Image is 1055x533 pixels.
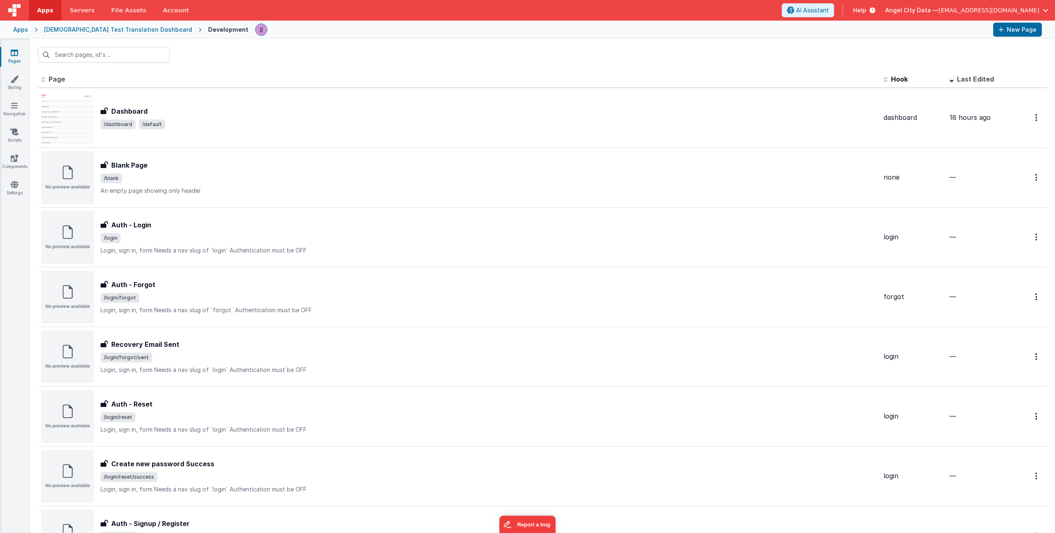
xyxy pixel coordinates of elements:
h3: Create new password Success [111,459,214,469]
img: a41cce6c0a0b39deac5cad64cb9bd16a [256,24,267,35]
span: /default [139,119,165,129]
p: Login, sign in, form Needs a nav slug of `login` Authentication must be OFF [101,366,877,374]
span: AI Assistant [796,6,829,14]
p: Login, sign in, form Needs a nav slug of `login` Authentication must be OFF [101,246,877,255]
div: none [884,173,943,182]
button: New Page [993,23,1042,37]
button: Options [1030,408,1043,425]
div: login [884,232,943,242]
h3: Auth - Login [111,220,151,230]
div: login [884,411,943,421]
div: forgot [884,292,943,302]
button: Options [1030,109,1043,126]
span: /blank [101,173,122,183]
h3: Blank Page [111,160,148,170]
span: Angel City Data — [885,6,938,14]
span: Apps [37,6,53,14]
span: Servers [70,6,94,14]
h3: Auth - Forgot [111,280,155,290]
span: /login [101,233,121,243]
span: /login/reset/success [101,472,157,482]
span: File Assets [111,6,147,14]
span: Hook [891,75,908,83]
div: login [884,352,943,361]
p: Login, sign in, form Needs a nav slug of `login` Authentication must be OFF [101,485,877,493]
span: /login/reset [101,412,136,422]
span: /dashboard [101,119,136,129]
button: Angel City Data — [EMAIL_ADDRESS][DOMAIN_NAME] [885,6,1048,14]
button: AI Assistant [782,3,834,17]
button: Options [1030,468,1043,484]
span: — [949,472,956,480]
h3: Dashboard [111,106,148,116]
span: — [949,173,956,181]
input: Search pages, id's ... [38,47,170,63]
span: Help [853,6,866,14]
div: [DEMOGRAPHIC_DATA] Test Translation Dashboard [44,26,192,34]
p: Login, sign in, form Needs a nav slug of `login` Authentication must be OFF [101,425,877,434]
button: Options [1030,288,1043,305]
span: — [949,412,956,420]
p: An empty page showing only header [101,187,877,195]
span: Page [49,75,65,83]
button: Options [1030,348,1043,365]
span: — [949,292,956,301]
span: Last Edited [957,75,994,83]
iframe: Marker.io feedback button [499,516,556,533]
div: dashboard [884,113,943,122]
h3: Auth - Signup / Register [111,519,190,528]
span: /login/forgot [101,293,139,303]
span: — [949,233,956,241]
div: login [884,471,943,481]
p: Login, sign in, form Needs a nav slug of `forgot` Authentication must be OFF [101,306,877,314]
button: Options [1030,169,1043,186]
button: Options [1030,229,1043,245]
h3: Auth - Reset [111,399,152,409]
span: 18 hours ago [949,113,991,122]
span: [EMAIL_ADDRESS][DOMAIN_NAME] [938,6,1039,14]
div: Development [208,26,249,34]
div: Apps [13,26,28,34]
span: /login/forgot/sent [101,353,152,362]
span: — [949,352,956,360]
h3: Recovery Email Sent [111,339,179,349]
